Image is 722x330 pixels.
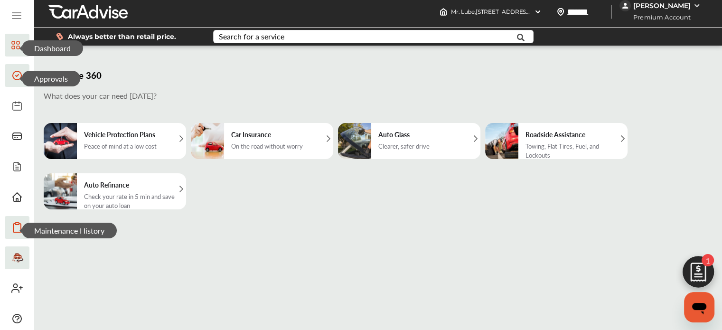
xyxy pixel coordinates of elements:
div: Check your rate in 5 min and save on your auto loan [84,192,181,210]
span: Mr. Lube , [STREET_ADDRESS][PERSON_NAME] [GEOGRAPHIC_DATA] , ON K1K 3B3 [451,8,675,15]
img: RoadsideAssistance.4f786d1b325e87e8da9d.png [485,123,518,159]
img: carinsurance.fb13e9e8b02ec0220ea6.png [191,123,224,159]
a: Auto GlassClearer, safer drive [338,109,480,159]
span: Maintenance History [22,223,117,238]
img: auto_refinance.3d0be936257821d144f7.png [44,173,77,209]
img: header-down-arrow.9dd2ce7d.svg [534,8,542,16]
img: header-divider.bc55588e.svg [611,5,612,19]
div: [PERSON_NAME] [633,1,691,10]
a: Car InsuranceOn the road without worry [191,109,333,159]
h5: Auto Glass [378,130,430,139]
img: extendwaranty.4eb900a90471681d172d.png [44,123,77,159]
div: On the road without worry [231,141,303,151]
a: Roadside AssistanceTowing, Flat Tires, Fuel, and Lockouts [485,109,628,159]
div: Search for a service [219,33,284,40]
h3: CarAdvise 360 [44,69,708,82]
span: Dashboard [22,40,83,56]
span: 1 [702,254,714,266]
img: location_vector.a44bc228.svg [557,8,564,16]
img: edit-cartIcon.11d11f9a.svg [675,252,721,297]
h5: Auto Refinance [84,180,181,189]
p: What does your car need [DATE]? [44,90,708,101]
div: Peace of mind at a low cost [84,141,157,151]
img: header-home-logo.8d720a4f.svg [440,8,447,16]
span: Premium Account [620,12,698,22]
iframe: Button to launch messaging window [684,292,714,322]
a: Vehicle Protection PlansPeace of mind at a low cost [44,109,186,159]
img: dollor_label_vector.a70140d1.svg [56,32,63,40]
h5: Vehicle Protection Plans [84,130,157,139]
span: Approvals [22,71,80,86]
img: autoglass.497e9b8ae54479b963bf.png [338,123,371,159]
span: Always better than retail price. [68,33,176,40]
div: Towing, Flat Tires, Fuel, and Lockouts [525,141,623,160]
img: WGsFRI8htEPBVLJbROoPRyZpYNWhNONpIPPETTm6eUC0GeLEiAAAAAElFTkSuQmCC [693,2,701,9]
h5: Car Insurance [231,130,303,139]
div: Clearer, safer drive [378,141,430,151]
h5: Roadside Assistance [525,130,623,139]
